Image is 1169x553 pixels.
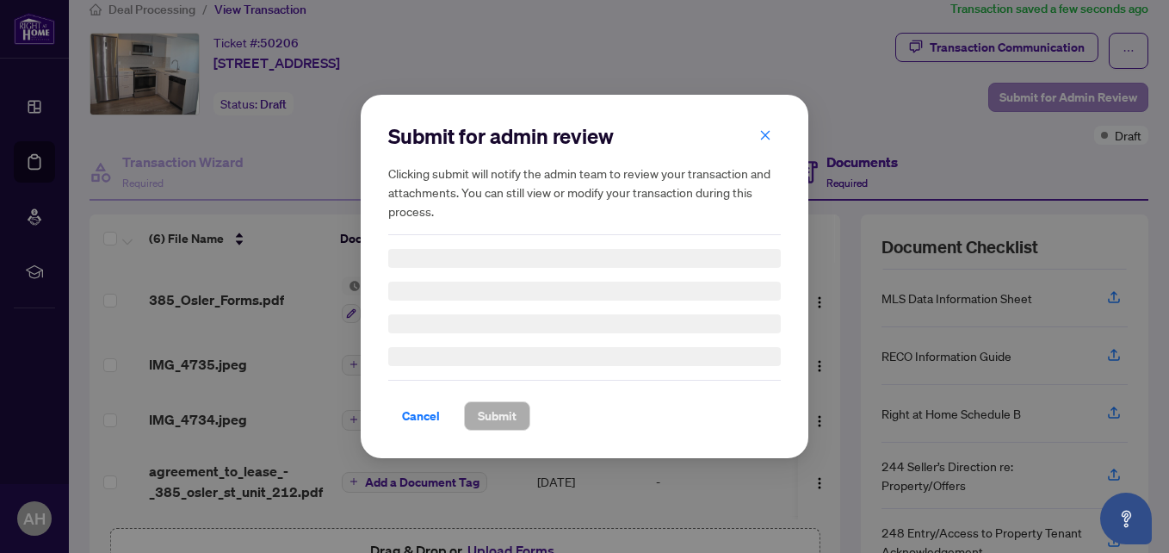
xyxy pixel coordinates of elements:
[388,164,781,221] h5: Clicking submit will notify the admin team to review your transaction and attachments. You can st...
[1100,493,1152,544] button: Open asap
[759,129,771,141] span: close
[402,402,440,430] span: Cancel
[388,122,781,150] h2: Submit for admin review
[464,401,530,431] button: Submit
[388,401,454,431] button: Cancel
